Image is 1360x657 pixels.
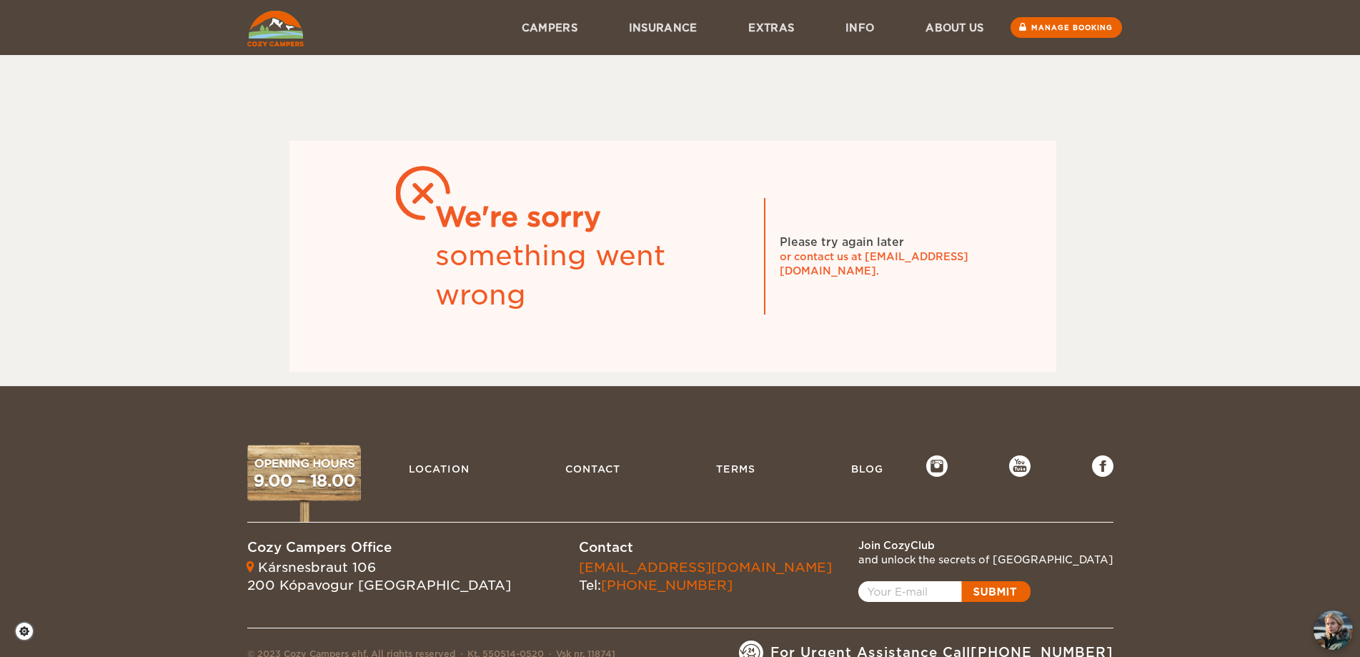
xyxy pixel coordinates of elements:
[247,538,511,557] div: Cozy Campers Office
[1314,611,1353,650] button: chat-button
[247,11,304,46] img: Cozy Campers
[579,538,832,557] div: Contact
[1314,611,1353,650] img: Freyja at Cozy Campers
[247,558,511,595] div: Kársnesbraut 106 200 Kópavogur [GEOGRAPHIC_DATA]
[1011,17,1122,38] a: Manage booking
[709,455,763,483] a: Terms
[844,455,890,483] a: Blog
[435,198,750,237] div: We're sorry
[14,621,44,641] a: Cookie settings
[858,581,1031,602] a: Open popup
[780,234,904,250] div: Please try again later
[579,558,832,595] div: Tel:
[579,560,832,575] a: [EMAIL_ADDRESS][DOMAIN_NAME]
[435,237,750,315] div: something went wrong
[558,455,627,483] a: Contact
[601,578,733,593] a: [PHONE_NUMBER]
[858,538,1113,553] div: Join CozyClub
[858,553,1113,567] div: and unlock the secrets of [GEOGRAPHIC_DATA]
[780,250,994,278] div: or contact us at [EMAIL_ADDRESS][DOMAIN_NAME].
[402,455,477,483] a: Location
